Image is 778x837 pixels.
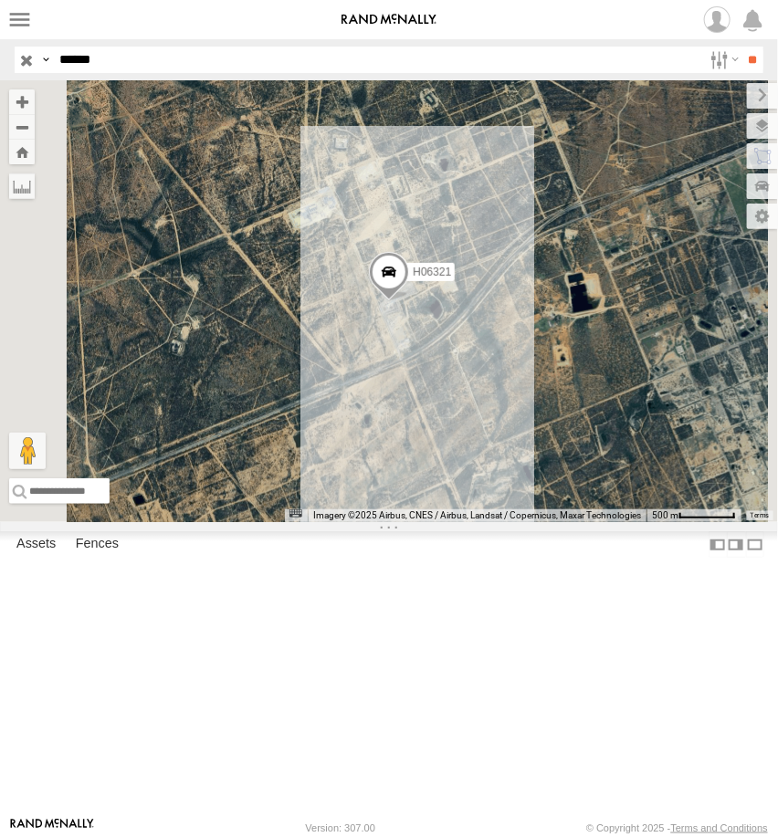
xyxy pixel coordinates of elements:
[342,14,436,26] img: rand-logo.svg
[652,510,678,520] span: 500 m
[9,173,35,199] label: Measure
[727,531,745,558] label: Dock Summary Table to the Right
[747,204,778,229] label: Map Settings
[313,510,641,520] span: Imagery ©2025 Airbus, CNES / Airbus, Landsat / Copernicus, Maxar Technologies
[9,433,46,469] button: Drag Pegman onto the map to open Street View
[703,47,742,73] label: Search Filter Options
[586,822,768,833] div: © Copyright 2025 -
[306,822,375,833] div: Version: 307.00
[10,819,94,837] a: Visit our Website
[751,512,770,519] a: Terms (opens in new tab)
[671,822,768,833] a: Terms and Conditions
[413,266,451,278] span: H06321
[67,532,128,558] label: Fences
[647,509,741,522] button: Map Scale: 500 m per 59 pixels
[9,114,35,140] button: Zoom out
[709,531,727,558] label: Dock Summary Table to the Left
[7,532,65,558] label: Assets
[289,509,302,518] button: Keyboard shortcuts
[9,89,35,114] button: Zoom in
[38,47,53,73] label: Search Query
[9,140,35,164] button: Zoom Home
[746,531,764,558] label: Hide Summary Table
